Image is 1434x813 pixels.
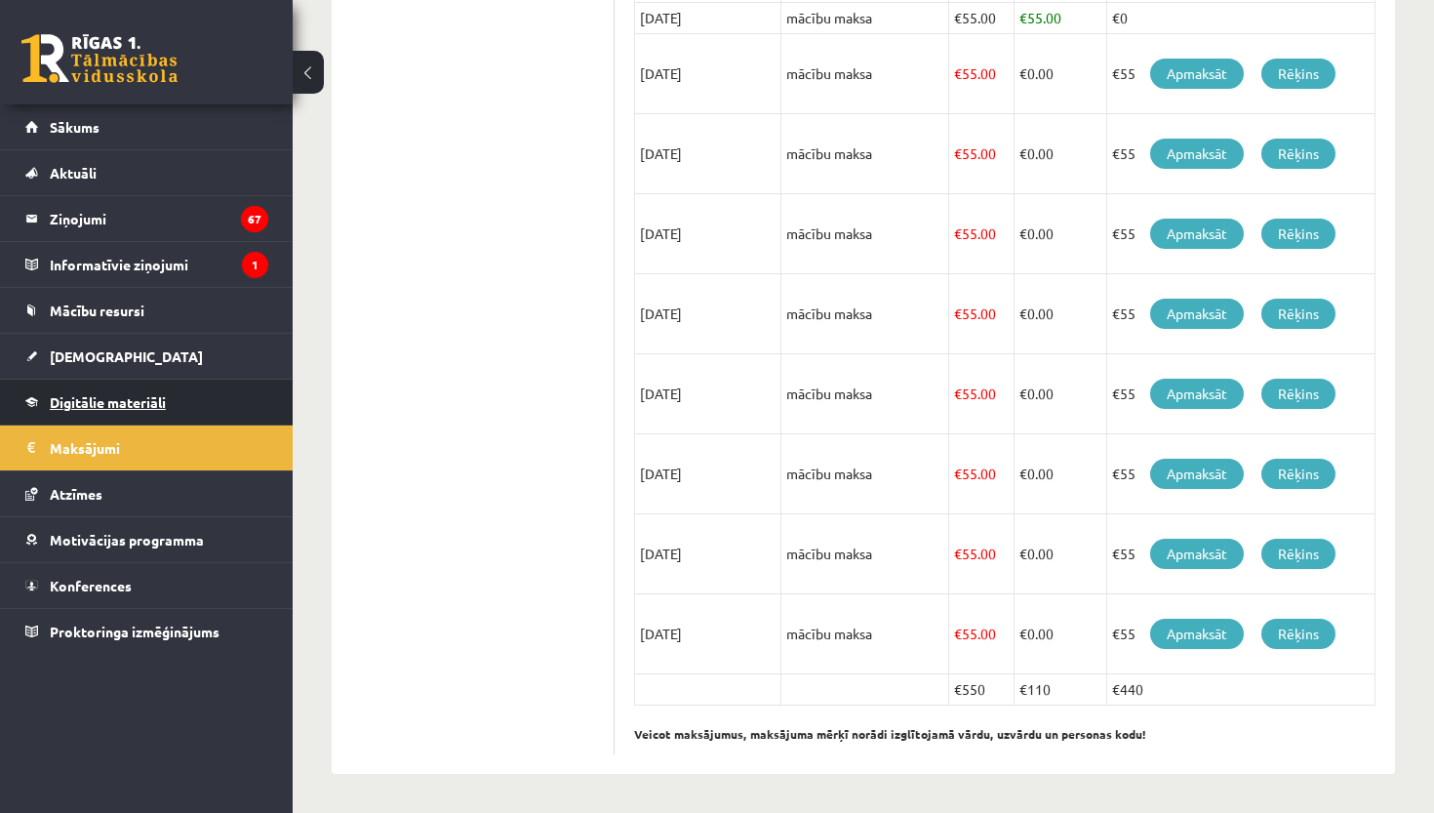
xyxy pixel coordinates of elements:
[1019,385,1027,402] span: €
[781,3,949,34] td: mācību maksa
[781,514,949,594] td: mācību maksa
[25,609,268,654] a: Proktoringa izmēģinājums
[954,385,962,402] span: €
[50,242,268,287] legend: Informatīvie ziņojumi
[50,577,132,594] span: Konferences
[635,514,781,594] td: [DATE]
[948,3,1015,34] td: 55.00
[1107,434,1375,514] td: €55
[948,434,1015,514] td: 55.00
[1019,625,1027,642] span: €
[954,224,962,242] span: €
[948,354,1015,434] td: 55.00
[1019,545,1027,562] span: €
[25,150,268,195] a: Aktuāli
[954,465,962,482] span: €
[25,288,268,333] a: Mācību resursi
[954,305,962,322] span: €
[1015,354,1107,434] td: 0.00
[25,196,268,241] a: Ziņojumi67
[948,274,1015,354] td: 55.00
[1150,219,1244,249] a: Apmaksāt
[948,674,1015,706] td: €550
[50,531,204,549] span: Motivācijas programma
[241,206,268,232] i: 67
[50,347,203,365] span: [DEMOGRAPHIC_DATA]
[635,194,781,274] td: [DATE]
[25,426,268,470] a: Maksājumi
[1107,3,1375,34] td: €0
[50,393,166,411] span: Digitālie materiāli
[1015,114,1107,194] td: 0.00
[1019,224,1027,242] span: €
[50,196,268,241] legend: Ziņojumi
[1261,139,1335,169] a: Rēķins
[1019,465,1027,482] span: €
[1107,34,1375,114] td: €55
[948,194,1015,274] td: 55.00
[635,274,781,354] td: [DATE]
[25,334,268,379] a: [DEMOGRAPHIC_DATA]
[1150,299,1244,329] a: Apmaksāt
[1019,144,1027,162] span: €
[635,594,781,674] td: [DATE]
[781,114,949,194] td: mācību maksa
[781,194,949,274] td: mācību maksa
[1150,459,1244,489] a: Apmaksāt
[1015,594,1107,674] td: 0.00
[1015,674,1107,706] td: €110
[781,34,949,114] td: mācību maksa
[1261,299,1335,329] a: Rēķins
[1019,64,1027,82] span: €
[1150,379,1244,409] a: Apmaksāt
[25,471,268,516] a: Atzīmes
[781,434,949,514] td: mācību maksa
[635,34,781,114] td: [DATE]
[948,114,1015,194] td: 55.00
[50,485,102,503] span: Atzīmes
[1015,3,1107,34] td: 55.00
[25,380,268,425] a: Digitālie materiāli
[781,274,949,354] td: mācību maksa
[954,64,962,82] span: €
[635,354,781,434] td: [DATE]
[1015,194,1107,274] td: 0.00
[50,164,97,182] span: Aktuāli
[1019,305,1027,322] span: €
[948,594,1015,674] td: 55.00
[1107,674,1375,706] td: €440
[635,434,781,514] td: [DATE]
[50,302,144,319] span: Mācību resursi
[1261,219,1335,249] a: Rēķins
[1150,59,1244,89] a: Apmaksāt
[1107,194,1375,274] td: €55
[1015,434,1107,514] td: 0.00
[1015,34,1107,114] td: 0.00
[781,594,949,674] td: mācību maksa
[1015,514,1107,594] td: 0.00
[1150,539,1244,569] a: Apmaksāt
[1150,619,1244,649] a: Apmaksāt
[50,426,268,470] legend: Maksājumi
[50,118,100,136] span: Sākums
[1261,619,1335,649] a: Rēķins
[954,625,962,642] span: €
[1107,354,1375,434] td: €55
[25,517,268,562] a: Motivācijas programma
[634,726,1146,742] b: Veicot maksājumus, maksājuma mērķī norādi izglītojamā vārdu, uzvārdu un personas kodu!
[21,34,178,83] a: Rīgas 1. Tālmācības vidusskola
[50,623,219,640] span: Proktoringa izmēģinājums
[25,242,268,287] a: Informatīvie ziņojumi1
[1150,139,1244,169] a: Apmaksāt
[25,563,268,608] a: Konferences
[1107,114,1375,194] td: €55
[242,252,268,278] i: 1
[635,114,781,194] td: [DATE]
[948,34,1015,114] td: 55.00
[25,104,268,149] a: Sākums
[1261,539,1335,569] a: Rēķins
[1019,9,1027,26] span: €
[1261,59,1335,89] a: Rēķins
[1015,274,1107,354] td: 0.00
[954,9,962,26] span: €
